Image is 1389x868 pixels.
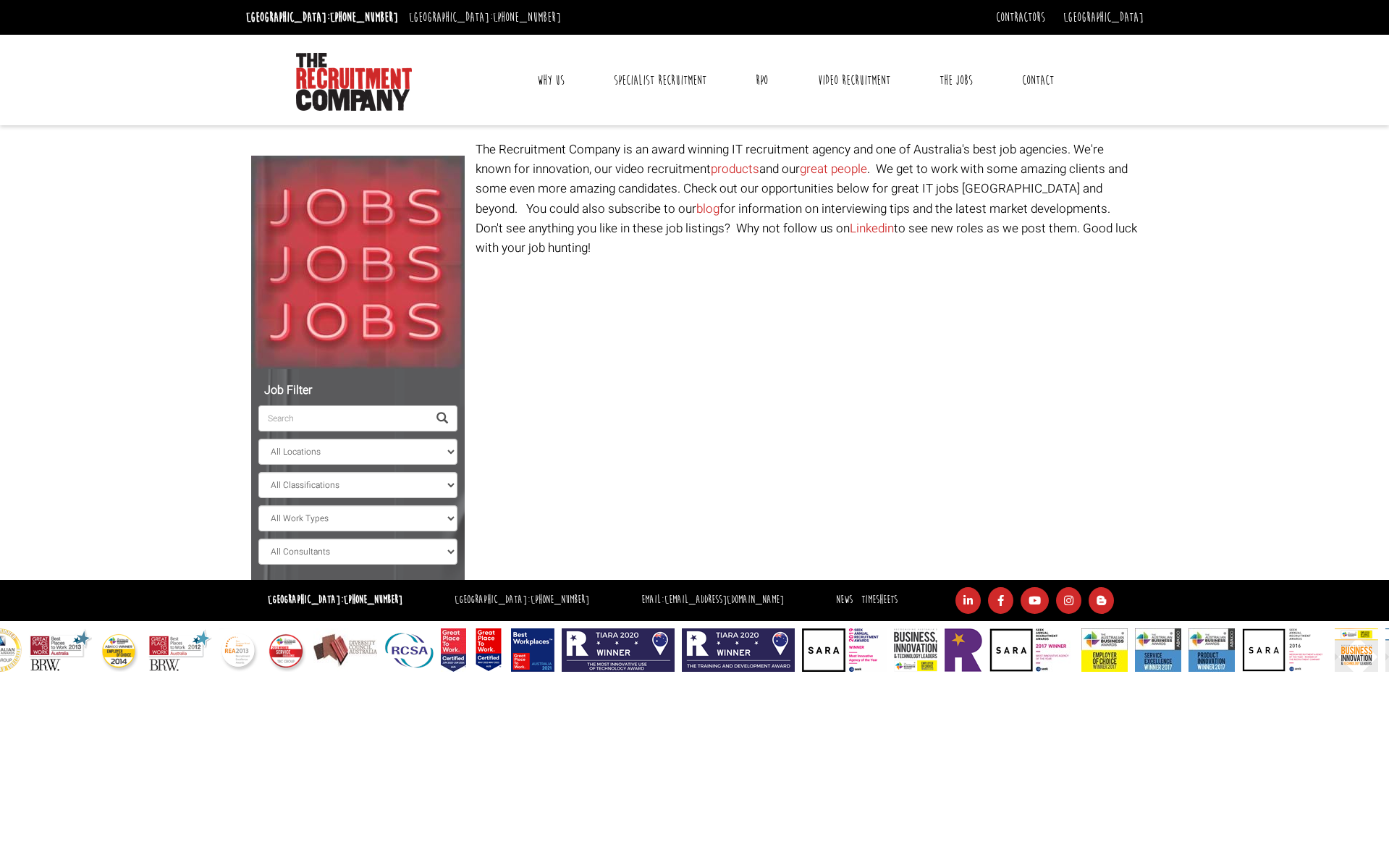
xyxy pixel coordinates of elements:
[1063,9,1144,25] a: [GEOGRAPHIC_DATA]
[696,200,719,218] a: blog
[836,593,853,607] a: News
[996,9,1045,25] a: Contractors
[603,62,717,98] a: Specialist Recruitment
[330,9,398,25] a: [PHONE_NUMBER]
[451,590,593,611] li: [GEOGRAPHIC_DATA]:
[493,9,561,25] a: [PHONE_NUMBER]
[526,62,575,98] a: Why Us
[251,156,465,369] img: Jobs, Jobs, Jobs
[861,593,898,607] a: Timesheets
[258,405,428,431] input: Search
[268,593,402,607] strong: [GEOGRAPHIC_DATA]:
[929,62,984,98] a: The Jobs
[296,53,412,111] img: The Recruitment Company
[807,62,901,98] a: Video Recruitment
[745,62,779,98] a: RPO
[850,219,894,237] a: Linkedin
[344,593,402,607] a: [PHONE_NUMBER]
[531,593,589,607] a: [PHONE_NUMBER]
[1011,62,1065,98] a: Contact
[476,140,1138,258] p: The Recruitment Company is an award winning IT recruitment agency and one of Australia's best job...
[664,593,784,607] a: [EMAIL_ADDRESS][DOMAIN_NAME]
[258,384,457,397] h5: Job Filter
[405,6,565,29] li: [GEOGRAPHIC_DATA]:
[638,590,788,611] li: Email:
[800,160,867,178] a: great people
[242,6,402,29] li: [GEOGRAPHIC_DATA]:
[711,160,759,178] a: products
